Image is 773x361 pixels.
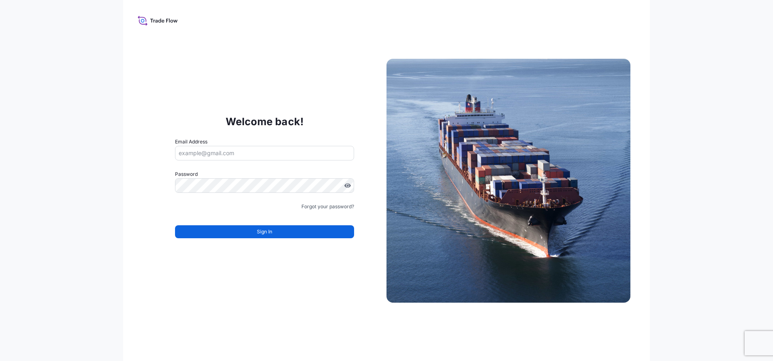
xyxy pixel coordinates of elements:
button: Show password [344,182,351,189]
a: Forgot your password? [301,203,354,211]
img: Ship illustration [386,59,630,303]
p: Welcome back! [226,115,304,128]
label: Password [175,170,354,178]
input: example@gmail.com [175,146,354,160]
button: Sign In [175,225,354,238]
label: Email Address [175,138,207,146]
span: Sign In [257,228,272,236]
